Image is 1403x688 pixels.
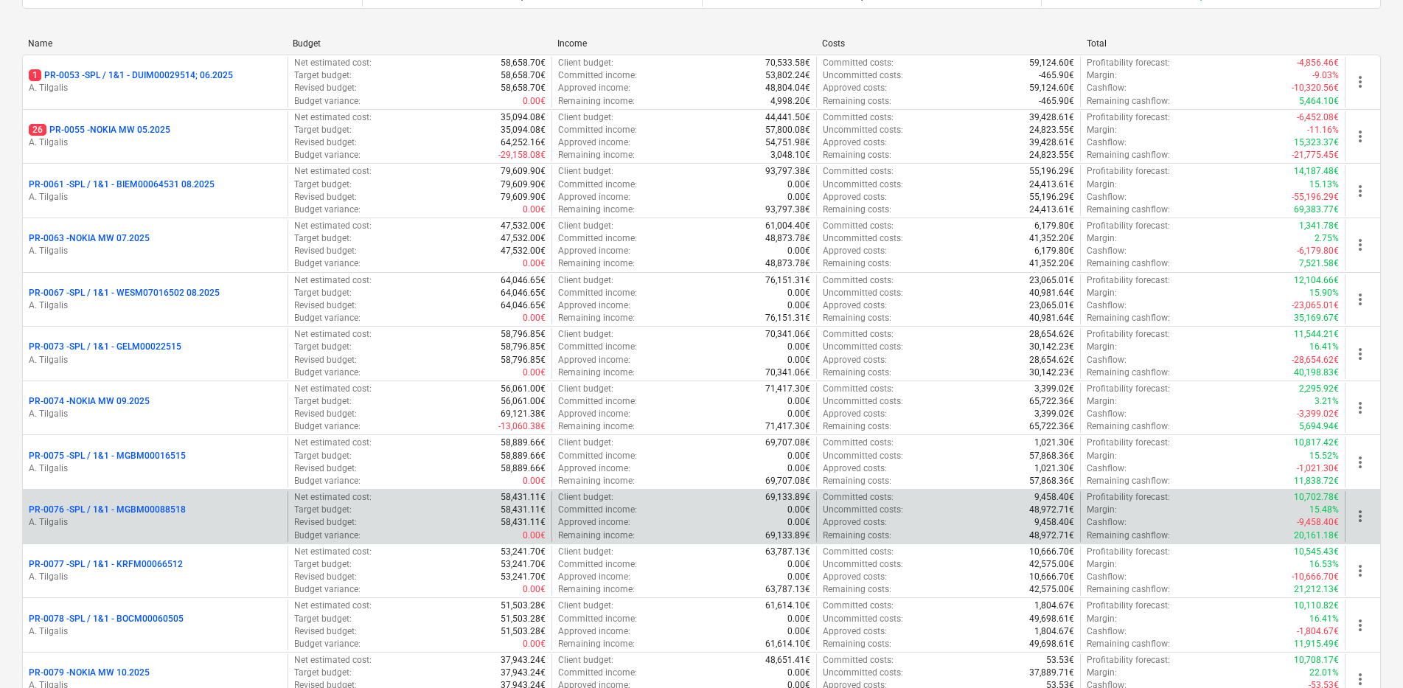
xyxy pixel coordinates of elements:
p: -10,320.56€ [1292,82,1339,94]
p: Uncommitted costs : [823,232,903,245]
p: 58,889.66€ [501,462,546,475]
p: A. Tilgalis [29,191,282,204]
iframe: Chat Widget [1329,617,1403,688]
p: 56,061.00€ [501,383,546,395]
p: Net estimated cost : [294,437,372,449]
p: 69,121.38€ [501,408,546,420]
p: 4,998.20€ [770,95,810,108]
p: -21,775.45€ [1292,149,1339,161]
p: Committed costs : [823,57,894,69]
p: Net estimated cost : [294,165,372,178]
p: Cashflow : [1087,354,1127,366]
p: Client budget : [558,220,613,232]
p: Profitability forecast : [1087,57,1170,69]
p: 41,352.20€ [1029,232,1074,245]
div: 1PR-0053 -SPL / 1&1 - DUIM00029514; 06.2025A. Tilgalis [29,69,282,94]
p: Margin : [1087,69,1117,82]
p: Remaining cashflow : [1087,95,1170,108]
p: 79,609.90€ [501,191,546,204]
p: 70,533.58€ [765,57,810,69]
p: Remaining income : [558,420,635,433]
p: Revised budget : [294,136,357,149]
p: 6,179.80€ [1034,245,1074,257]
p: 58,796.85€ [501,328,546,341]
p: 61,004.40€ [765,220,810,232]
p: Approved costs : [823,408,887,420]
p: 58,889.66€ [501,450,546,462]
p: Revised budget : [294,299,357,312]
p: A. Tilgalis [29,462,282,475]
p: 48,804.04€ [765,82,810,94]
span: more_vert [1351,73,1369,91]
p: Remaining cashflow : [1087,420,1170,433]
p: A. Tilgalis [29,571,282,583]
p: 14,187.48€ [1294,165,1339,178]
p: Committed income : [558,287,637,299]
p: Target budget : [294,124,352,136]
p: 48,873.78€ [765,257,810,270]
p: 71,417.30€ [765,420,810,433]
p: Remaining income : [558,204,635,216]
p: 58,658.70€ [501,57,546,69]
p: 2.75% [1315,232,1339,245]
p: Profitability forecast : [1087,274,1170,287]
p: Remaining cashflow : [1087,257,1170,270]
p: Client budget : [558,274,613,287]
p: -29,158.08€ [498,149,546,161]
p: 64,046.65€ [501,299,546,312]
p: 69,707.08€ [765,437,810,449]
p: -465.90€ [1039,95,1074,108]
p: Uncommitted costs : [823,287,903,299]
p: Profitability forecast : [1087,220,1170,232]
p: Remaining cashflow : [1087,312,1170,324]
p: Committed income : [558,232,637,245]
p: Net estimated cost : [294,57,372,69]
p: 3.21% [1315,395,1339,408]
p: Margin : [1087,395,1117,408]
p: 59,124.60€ [1029,82,1074,94]
p: A. Tilgalis [29,625,282,638]
p: PR-0079 - NOKIA MW 10.2025 [29,667,150,679]
p: 11,544.21€ [1294,328,1339,341]
p: 12,104.66€ [1294,274,1339,287]
p: Profitability forecast : [1087,383,1170,395]
span: more_vert [1351,507,1369,525]
p: 15,323.37€ [1294,136,1339,149]
p: A. Tilgalis [29,245,282,257]
p: Client budget : [558,57,613,69]
p: 15.90% [1309,287,1339,299]
p: Committed costs : [823,220,894,232]
p: 40,981.64€ [1029,312,1074,324]
p: Committed costs : [823,111,894,124]
p: Uncommitted costs : [823,178,903,191]
p: Budget variance : [294,149,361,161]
p: Revised budget : [294,462,357,475]
p: Committed costs : [823,274,894,287]
p: Cashflow : [1087,82,1127,94]
p: 0.00€ [523,204,546,216]
p: Approved income : [558,462,630,475]
p: 64,252.16€ [501,136,546,149]
p: 30,142.23€ [1029,341,1074,353]
p: Approved income : [558,354,630,366]
div: Name [28,38,281,49]
span: more_vert [1351,128,1369,145]
p: 15.13% [1309,178,1339,191]
p: A. Tilgalis [29,516,282,529]
p: Remaining costs : [823,366,891,379]
p: 48,873.78€ [765,232,810,245]
p: 23,065.01€ [1029,299,1074,312]
p: Remaining costs : [823,95,891,108]
p: 35,094.08€ [501,124,546,136]
p: Target budget : [294,287,352,299]
div: PR-0074 -NOKIA MW 09.2025A. Tilgalis [29,395,282,420]
p: 39,428.61€ [1029,136,1074,149]
span: more_vert [1351,616,1369,634]
p: 0.00€ [787,450,810,462]
p: 58,658.70€ [501,69,546,82]
span: more_vert [1351,562,1369,580]
p: 7,521.58€ [1299,257,1339,270]
p: Remaining income : [558,257,635,270]
p: 58,796.85€ [501,341,546,353]
p: 44,441.50€ [765,111,810,124]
